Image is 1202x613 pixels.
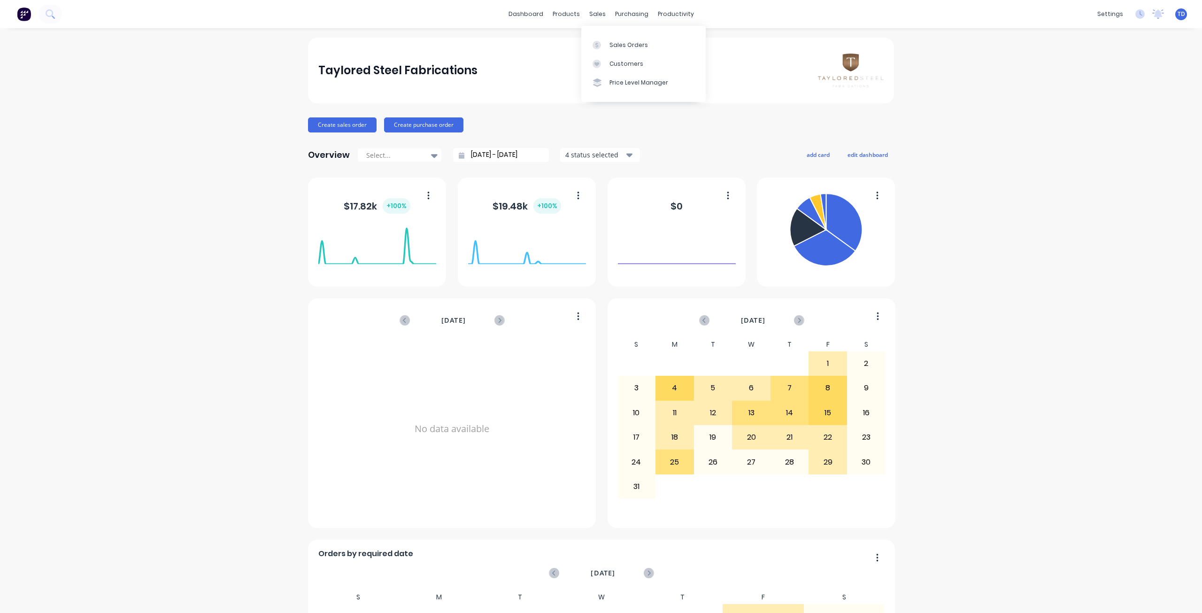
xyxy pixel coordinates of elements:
div: settings [1093,7,1128,21]
div: 28 [771,450,809,473]
div: 6 [732,376,770,400]
span: [DATE] [741,315,765,326]
div: Overview [308,146,350,164]
div: Sales Orders [609,41,648,49]
div: 1 [809,352,847,375]
div: M [655,338,694,351]
div: purchasing [610,7,653,21]
div: $ 0 [670,199,683,213]
div: W [561,590,642,604]
div: $ 19.48k [493,198,561,214]
div: T [694,338,732,351]
div: 13 [732,401,770,425]
div: 9 [848,376,885,400]
div: T [480,590,561,604]
div: 17 [618,426,655,449]
div: Price Level Manager [609,78,668,87]
div: productivity [653,7,699,21]
div: M [399,590,480,604]
div: 7 [771,376,809,400]
div: Taylored Steel Fabrications [318,61,478,80]
div: 18 [656,426,693,449]
div: T [642,590,723,604]
div: 14 [771,401,809,425]
div: 30 [848,450,885,473]
div: products [548,7,585,21]
div: 12 [694,401,732,425]
div: 31 [618,475,655,498]
div: 11 [656,401,693,425]
div: 3 [618,376,655,400]
div: 22 [809,426,847,449]
div: 5 [694,376,732,400]
a: Price Level Manager [581,73,706,92]
div: 10 [618,401,655,425]
div: 8 [809,376,847,400]
div: 15 [809,401,847,425]
div: 4 status selected [565,150,624,160]
div: 26 [694,450,732,473]
button: Create sales order [308,117,377,132]
div: 20 [732,426,770,449]
div: sales [585,7,610,21]
div: F [723,590,804,604]
button: Create purchase order [384,117,463,132]
button: add card [801,148,836,161]
div: No data available [318,338,586,520]
div: 2 [848,352,885,375]
div: F [809,338,847,351]
div: S [617,338,656,351]
div: W [732,338,771,351]
div: S [804,590,885,604]
div: 19 [694,426,732,449]
div: 16 [848,401,885,425]
span: TD [1178,10,1185,18]
div: + 100 % [383,198,410,214]
span: [DATE] [441,315,466,326]
div: 27 [732,450,770,473]
div: 21 [771,426,809,449]
div: 23 [848,426,885,449]
a: Sales Orders [581,35,706,54]
img: Factory [17,7,31,21]
button: 4 status selected [560,148,640,162]
div: 4 [656,376,693,400]
a: Customers [581,54,706,73]
a: dashboard [504,7,548,21]
div: S [847,338,886,351]
span: [DATE] [591,568,615,578]
div: + 100 % [533,198,561,214]
div: T [771,338,809,351]
div: 24 [618,450,655,473]
img: Taylored Steel Fabrications [818,54,884,87]
span: Orders by required date [318,548,413,559]
button: edit dashboard [841,148,894,161]
div: $ 17.82k [344,198,410,214]
div: Customers [609,60,643,68]
div: S [318,590,399,604]
div: 25 [656,450,693,473]
div: 29 [809,450,847,473]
